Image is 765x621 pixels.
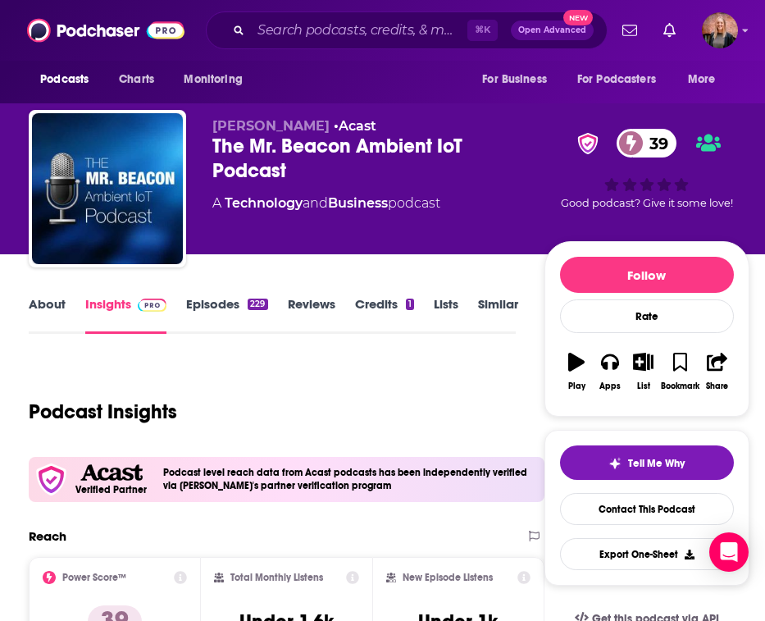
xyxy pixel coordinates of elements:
a: Charts [108,64,164,95]
a: Lists [434,296,458,334]
img: Podchaser - Follow, Share and Rate Podcasts [27,15,184,46]
span: New [563,10,593,25]
button: open menu [172,64,263,95]
h2: Total Monthly Listens [230,572,323,583]
span: Tell Me Why [628,457,685,470]
h1: Podcast Insights [29,400,177,424]
button: Bookmark [660,342,700,401]
button: open menu [471,64,567,95]
a: Reviews [288,296,335,334]
span: Logged in as kara_new [702,12,738,48]
div: Search podcasts, credits, & more... [206,11,608,49]
button: Open AdvancedNew [511,21,594,40]
a: Episodes229 [186,296,267,334]
span: [PERSON_NAME] [212,118,330,134]
button: Follow [560,257,734,293]
img: User Profile [702,12,738,48]
img: verfied icon [35,463,67,495]
h2: Reach [29,528,66,544]
a: Contact This Podcast [560,493,734,525]
span: ⌘ K [467,20,498,41]
button: Share [700,342,734,401]
span: For Business [482,68,547,91]
img: Acast [80,464,143,482]
div: 229 [248,299,267,310]
div: 1 [406,299,414,310]
a: Technology [225,195,303,211]
div: Apps [599,381,621,391]
div: Bookmark [661,381,699,391]
a: Business [328,195,388,211]
span: Podcasts [40,68,89,91]
h4: Podcast level reach data from Acast podcasts has been independently verified via [PERSON_NAME]'s ... [163,467,538,491]
div: verified Badge39Good podcast? Give it some love! [544,118,749,220]
button: open menu [676,64,736,95]
span: • [334,118,376,134]
button: Export One-Sheet [560,538,734,570]
span: Monitoring [184,68,242,91]
div: Open Intercom Messenger [709,532,749,572]
img: tell me why sparkle [608,457,622,470]
h2: Power Score™ [62,572,126,583]
div: List [637,381,650,391]
button: open menu [567,64,680,95]
a: InsightsPodchaser Pro [85,296,166,334]
span: Good podcast? Give it some love! [561,197,733,209]
a: Acast [339,118,376,134]
img: Podchaser Pro [138,299,166,312]
input: Search podcasts, credits, & more... [251,17,467,43]
span: More [688,68,716,91]
a: Credits1 [355,296,414,334]
div: Rate [560,299,734,333]
button: List [626,342,660,401]
span: Charts [119,68,154,91]
span: Open Advanced [518,26,586,34]
span: For Podcasters [577,68,656,91]
span: and [303,195,328,211]
span: 39 [633,129,676,158]
button: Apps [593,342,626,401]
a: About [29,296,66,334]
a: Show notifications dropdown [616,16,644,44]
div: Play [568,381,585,391]
h2: New Episode Listens [403,572,493,583]
button: Play [560,342,594,401]
div: Share [706,381,728,391]
a: Similar [478,296,518,334]
h5: Verified Partner [75,485,147,495]
button: open menu [29,64,110,95]
a: 39 [617,129,676,158]
button: Show profile menu [702,12,738,48]
img: verified Badge [572,133,603,154]
button: tell me why sparkleTell Me Why [560,445,734,480]
img: The Mr. Beacon Ambient IoT Podcast [32,113,183,264]
a: Show notifications dropdown [657,16,682,44]
div: A podcast [212,194,440,213]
